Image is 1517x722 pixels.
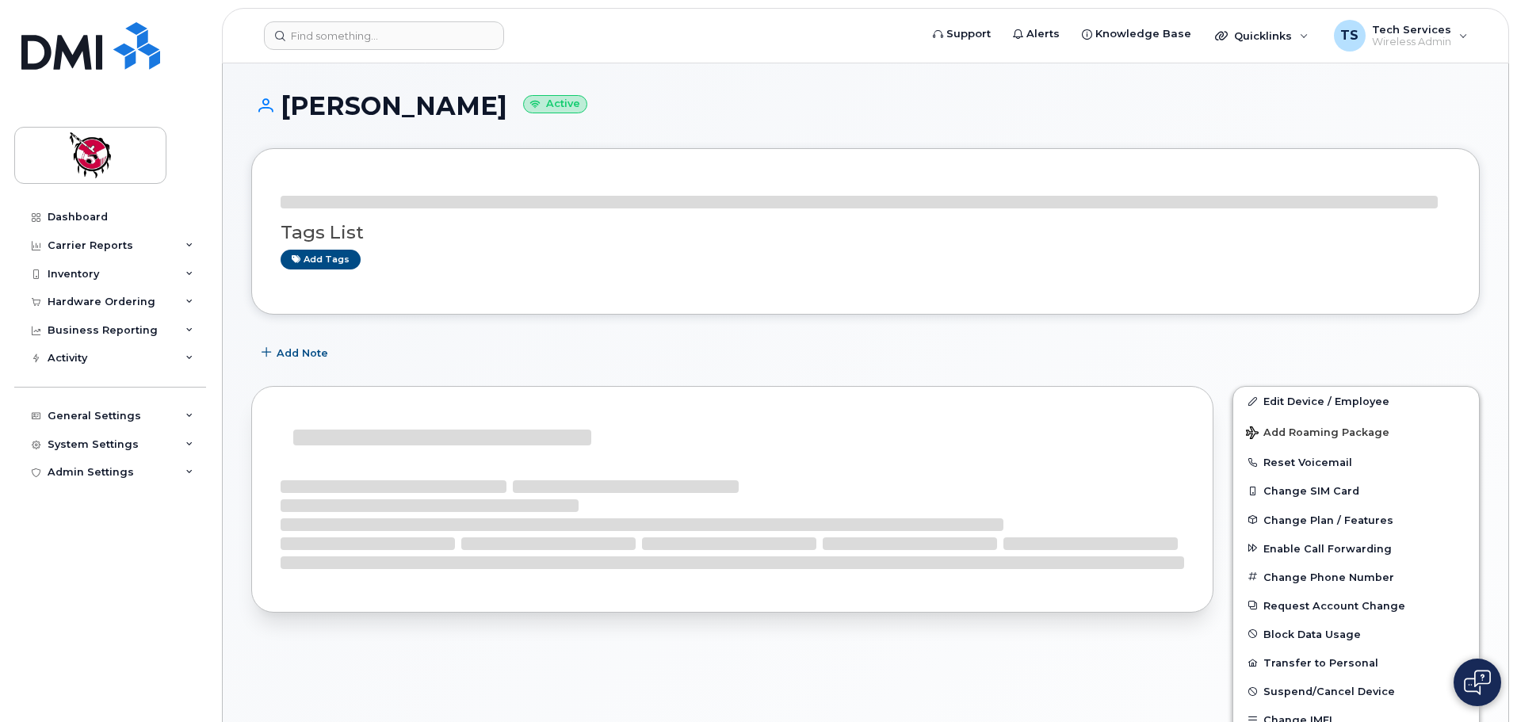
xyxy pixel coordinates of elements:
[281,223,1450,243] h3: Tags List
[251,338,342,367] button: Add Note
[523,95,587,113] small: Active
[1263,686,1395,697] span: Suspend/Cancel Device
[1263,514,1393,525] span: Change Plan / Features
[1233,387,1479,415] a: Edit Device / Employee
[281,250,361,269] a: Add tags
[1233,563,1479,591] button: Change Phone Number
[1233,476,1479,505] button: Change SIM Card
[1233,591,1479,620] button: Request Account Change
[1464,670,1491,695] img: Open chat
[277,346,328,361] span: Add Note
[1233,506,1479,534] button: Change Plan / Features
[1246,426,1389,441] span: Add Roaming Package
[251,92,1480,120] h1: [PERSON_NAME]
[1233,620,1479,648] button: Block Data Usage
[1233,415,1479,448] button: Add Roaming Package
[1233,534,1479,563] button: Enable Call Forwarding
[1233,677,1479,705] button: Suspend/Cancel Device
[1233,648,1479,677] button: Transfer to Personal
[1233,448,1479,476] button: Reset Voicemail
[1263,542,1392,554] span: Enable Call Forwarding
